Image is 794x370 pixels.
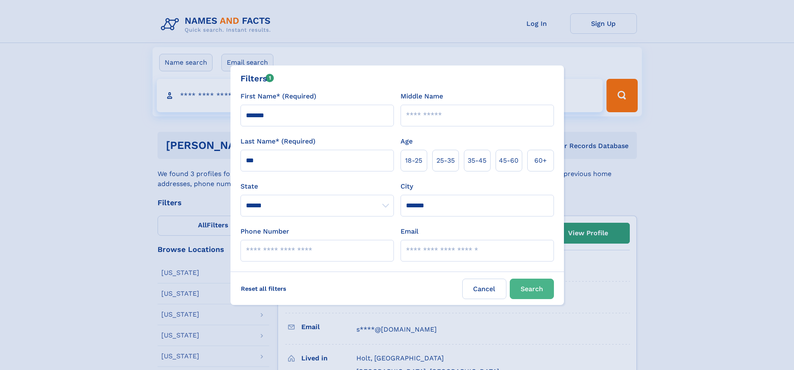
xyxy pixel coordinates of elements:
[401,227,418,237] label: Email
[405,156,422,166] span: 18‑25
[499,156,518,166] span: 45‑60
[534,156,547,166] span: 60+
[401,181,413,191] label: City
[240,227,289,237] label: Phone Number
[240,136,316,146] label: Last Name* (Required)
[240,91,316,101] label: First Name* (Required)
[235,279,292,299] label: Reset all filters
[401,136,413,146] label: Age
[240,181,394,191] label: State
[468,156,486,166] span: 35‑45
[401,91,443,101] label: Middle Name
[462,279,506,299] label: Cancel
[436,156,455,166] span: 25‑35
[240,72,274,85] div: Filters
[510,279,554,299] button: Search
